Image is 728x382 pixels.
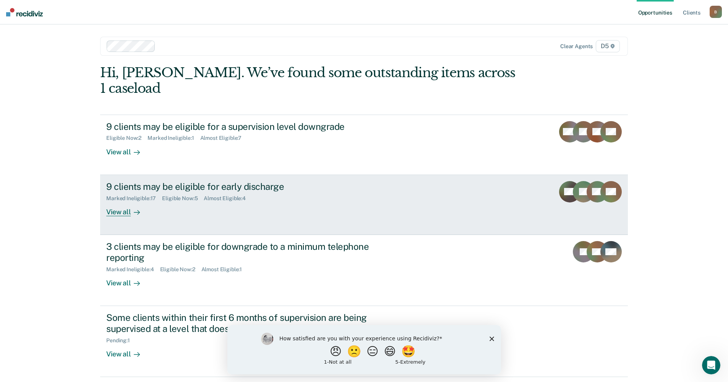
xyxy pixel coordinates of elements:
[162,195,204,202] div: Eligible Now : 5
[100,175,628,235] a: 9 clients may be eligible for early dischargeMarked Ineligible:17Eligible Now:5Almost Eligible:4V...
[106,201,149,216] div: View all
[106,343,149,358] div: View all
[204,195,252,202] div: Almost Eligible : 4
[100,65,522,96] div: Hi, [PERSON_NAME]. We’ve found some outstanding items across 1 caseload
[560,43,593,50] div: Clear agents
[106,195,162,202] div: Marked Ineligible : 17
[201,266,248,273] div: Almost Eligible : 1
[596,40,620,52] span: D5
[106,181,375,192] div: 9 clients may be eligible for early discharge
[106,121,375,132] div: 9 clients may be eligible for a supervision level downgrade
[200,135,248,141] div: Almost Eligible : 7
[106,266,160,273] div: Marked Ineligible : 4
[100,306,628,377] a: Some clients within their first 6 months of supervision are being supervised at a level that does...
[702,356,720,374] iframe: Intercom live chat
[106,135,148,141] div: Eligible Now : 2
[106,312,375,334] div: Some clients within their first 6 months of supervision are being supervised at a level that does...
[160,266,201,273] div: Eligible Now : 2
[100,115,628,175] a: 9 clients may be eligible for a supervision level downgradeEligible Now:2Marked Ineligible:1Almos...
[227,325,501,374] iframe: Survey by Kim from Recidiviz
[106,241,375,263] div: 3 clients may be eligible for downgrade to a minimum telephone reporting
[106,337,136,344] div: Pending : 1
[106,141,149,156] div: View all
[106,272,149,287] div: View all
[100,235,628,306] a: 3 clients may be eligible for downgrade to a minimum telephone reportingMarked Ineligible:4Eligib...
[6,8,43,16] img: Recidiviz
[148,135,200,141] div: Marked Ineligible : 1
[710,6,722,18] button: B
